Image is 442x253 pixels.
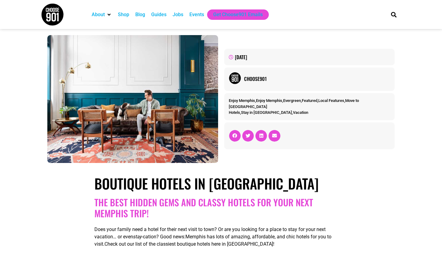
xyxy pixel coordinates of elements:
h2: THE BEST HIDDEN GEMS AND CLASSY HOTELS FOR YOUR NEXT MEMPHIS TRIP! [94,197,347,219]
div: Share on linkedin [255,130,267,142]
time: [DATE] [235,53,247,61]
a: Enjoy Memphis [256,98,282,103]
a: Blog [135,11,145,18]
a: Evergreen [283,98,301,103]
nav: Main nav [89,9,381,20]
a: Get Choose901 Emails [213,11,263,18]
a: Hotels [229,110,240,115]
a: Events [189,11,204,18]
span: Does your family need a hotel for their next visit to town? Or are you looking for a place to sta... [94,226,326,240]
a: Vacation [293,110,308,115]
span: Check out our list of the classiest boutique hotels here in [GEOGRAPHIC_DATA]! [104,241,274,247]
a: Enjoy Memphis [229,98,255,103]
a: Stay in [GEOGRAPHIC_DATA] [241,110,292,115]
span: , , , , , [229,98,359,109]
i: stay [133,234,142,240]
div: Share on facebook [229,130,241,142]
a: Featured [302,98,317,103]
div: Share on email [268,130,280,142]
img: Picture of Choose901 [229,72,241,84]
a: About [92,11,105,18]
span: , , [229,110,308,115]
a: Guides [151,11,166,18]
div: Share on twitter [242,130,254,142]
a: Choose901 [244,75,390,82]
a: Shop [118,11,129,18]
h1: Boutique Hotels in [GEOGRAPHIC_DATA] [94,175,347,192]
div: Search [389,9,399,20]
span: Memphis has lots of amazing, affordable, and chic hotels for you to visit. [94,234,331,247]
img: A man sits on a brown leather sofa in a stylish living room with teal walls, an ornate rug, and m... [47,35,218,163]
a: Move to [GEOGRAPHIC_DATA] [229,98,359,109]
a: Jobs [173,11,183,18]
div: About [89,9,115,20]
a: Local Features [318,98,344,103]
